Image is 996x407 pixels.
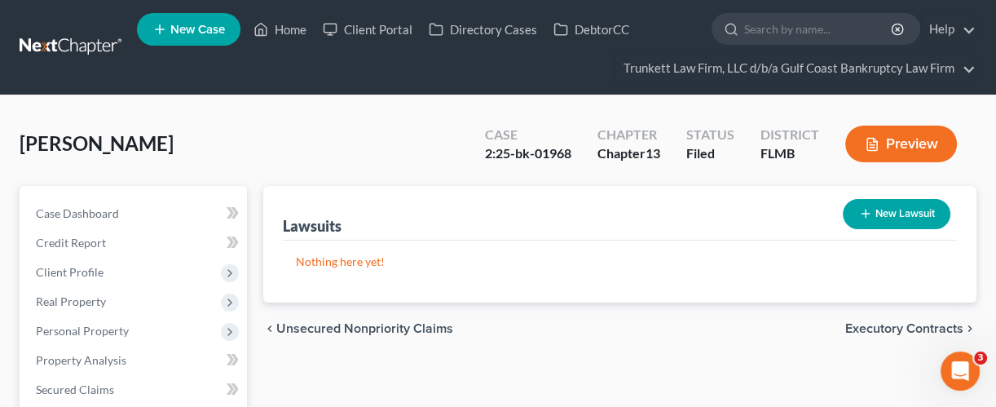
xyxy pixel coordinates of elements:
[744,14,893,44] input: Search by name...
[276,322,453,335] span: Unsecured Nonpriority Claims
[23,346,247,375] a: Property Analysis
[597,126,660,144] div: Chapter
[646,145,660,161] span: 13
[245,15,315,44] a: Home
[843,199,950,229] button: New Lawsuit
[974,352,987,365] span: 3
[36,206,119,220] span: Case Dashboard
[545,15,637,44] a: DebtorCC
[615,54,976,83] a: Trunkett Law Firm, LLC d/b/a Gulf Coast Bankruptcy Law Firm
[845,322,963,335] span: Executory Contracts
[686,126,734,144] div: Status
[23,228,247,258] a: Credit Report
[485,144,571,163] div: 2:25-bk-01968
[20,131,174,155] span: [PERSON_NAME]
[421,15,545,44] a: Directory Cases
[845,126,957,162] button: Preview
[36,236,106,250] span: Credit Report
[36,265,104,279] span: Client Profile
[263,322,276,335] i: chevron_left
[921,15,976,44] a: Help
[23,375,247,405] a: Secured Claims
[597,144,660,163] div: Chapter
[686,144,734,163] div: Filed
[845,322,976,335] button: Executory Contracts chevron_right
[760,144,819,163] div: FLMB
[283,216,342,236] div: Lawsuits
[170,24,225,36] span: New Case
[36,294,106,308] span: Real Property
[963,322,976,335] i: chevron_right
[36,353,126,367] span: Property Analysis
[263,322,453,335] button: chevron_left Unsecured Nonpriority Claims
[23,199,247,228] a: Case Dashboard
[760,126,819,144] div: District
[315,15,421,44] a: Client Portal
[36,324,129,338] span: Personal Property
[36,383,114,396] span: Secured Claims
[485,126,571,144] div: Case
[296,254,945,270] p: Nothing here yet!
[941,352,980,391] iframe: Intercom live chat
